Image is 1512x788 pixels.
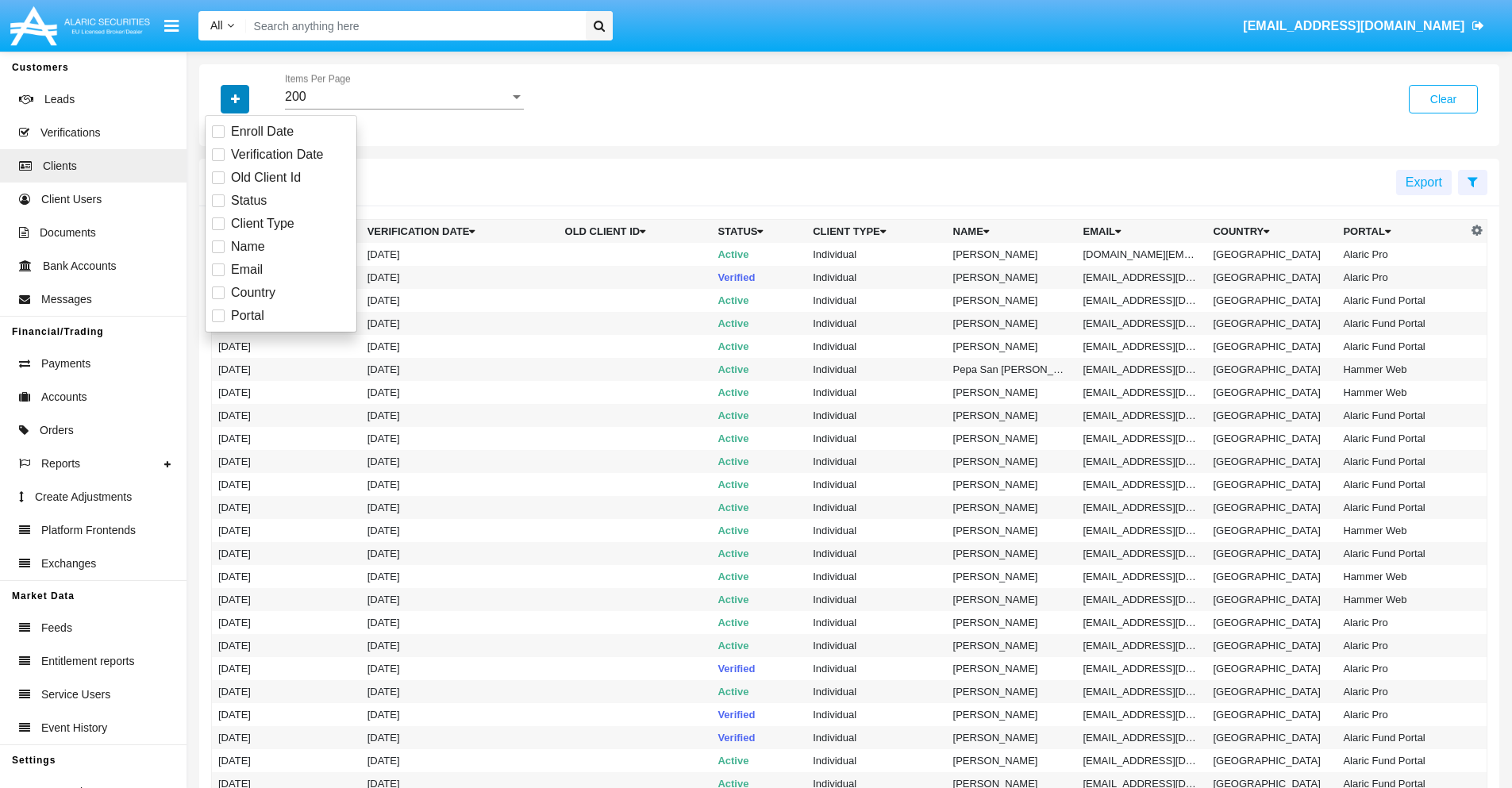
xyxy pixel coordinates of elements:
td: [GEOGRAPHIC_DATA] [1206,496,1337,519]
td: Individual [806,335,946,358]
td: [PERSON_NAME] [947,289,1077,312]
td: [EMAIL_ADDRESS][DOMAIN_NAME] [1077,726,1207,749]
td: [PERSON_NAME] [947,634,1077,657]
td: [PERSON_NAME] [947,611,1077,634]
td: [GEOGRAPHIC_DATA] [1206,427,1337,450]
td: Hammer Web [1337,381,1467,404]
td: [PERSON_NAME] [947,749,1077,772]
td: Active [711,588,806,611]
td: [PERSON_NAME] [947,703,1077,726]
td: Alaric Fund Portal [1337,749,1467,772]
td: Alaric Pro [1337,703,1467,726]
td: [EMAIL_ADDRESS][DOMAIN_NAME] [1077,588,1207,611]
td: [PERSON_NAME] [947,565,1077,588]
td: [GEOGRAPHIC_DATA] [1206,335,1337,358]
td: [DATE] [212,680,361,703]
td: [PERSON_NAME] [947,427,1077,450]
th: Verification date [361,220,559,244]
span: Reports [41,456,80,472]
td: [EMAIL_ADDRESS][DOMAIN_NAME] [1077,289,1207,312]
td: Individual [806,565,946,588]
th: Status [711,220,806,244]
td: [DATE] [361,289,559,312]
td: Active [711,680,806,703]
td: Alaric Fund Portal [1337,289,1467,312]
span: All [210,19,223,32]
td: [DATE] [361,657,559,680]
td: Active [711,381,806,404]
td: Individual [806,381,946,404]
td: [EMAIL_ADDRESS][DOMAIN_NAME] [1077,680,1207,703]
img: Logo image [8,2,152,49]
td: [DOMAIN_NAME][EMAIL_ADDRESS][DOMAIN_NAME] [1077,243,1207,266]
td: Verified [711,657,806,680]
td: [DATE] [212,519,361,542]
td: Alaric Fund Portal [1337,404,1467,427]
td: Individual [806,312,946,335]
span: Leads [44,91,75,108]
td: Alaric Pro [1337,243,1467,266]
span: Email [231,260,263,279]
td: [PERSON_NAME] [947,404,1077,427]
td: [GEOGRAPHIC_DATA] [1206,519,1337,542]
td: Active [711,496,806,519]
span: Service Users [41,686,110,703]
td: [DATE] [361,266,559,289]
td: Individual [806,473,946,496]
td: Active [711,542,806,565]
td: [GEOGRAPHIC_DATA] [1206,243,1337,266]
td: [EMAIL_ADDRESS][DOMAIN_NAME] [1077,335,1207,358]
td: [DATE] [212,496,361,519]
td: Pepa San [PERSON_NAME] [947,358,1077,381]
td: Individual [806,450,946,473]
td: [PERSON_NAME] [947,680,1077,703]
td: [GEOGRAPHIC_DATA] [1206,312,1337,335]
td: [GEOGRAPHIC_DATA] [1206,473,1337,496]
td: [GEOGRAPHIC_DATA] [1206,726,1337,749]
td: [DATE] [212,404,361,427]
span: 200 [285,90,306,103]
td: [DATE] [361,542,559,565]
td: [DATE] [212,703,361,726]
td: [DATE] [212,381,361,404]
span: Clients [43,158,77,175]
span: Feeds [41,620,72,636]
td: Alaric Pro [1337,634,1467,657]
td: Individual [806,542,946,565]
span: Create Adjustments [35,489,132,505]
td: [PERSON_NAME] [947,542,1077,565]
span: Client Type [231,214,294,233]
td: Alaric Fund Portal [1337,496,1467,519]
td: [EMAIL_ADDRESS][DOMAIN_NAME] [1077,749,1207,772]
span: Exchanges [41,555,96,572]
td: Alaric Fund Portal [1337,473,1467,496]
td: [DATE] [361,243,559,266]
span: Entitlement reports [41,653,135,670]
td: [DATE] [361,703,559,726]
td: Individual [806,404,946,427]
td: [DATE] [361,565,559,588]
td: Hammer Web [1337,358,1467,381]
td: [EMAIL_ADDRESS][DOMAIN_NAME] [1077,703,1207,726]
td: Alaric Pro [1337,611,1467,634]
td: [EMAIL_ADDRESS][DOMAIN_NAME] [1077,427,1207,450]
td: Verified [711,726,806,749]
td: [DATE] [361,726,559,749]
td: [DATE] [212,634,361,657]
td: Active [711,450,806,473]
td: [PERSON_NAME] [947,266,1077,289]
span: Client Users [41,191,102,208]
th: Client Type [806,220,946,244]
td: [GEOGRAPHIC_DATA] [1206,404,1337,427]
td: Active [711,312,806,335]
td: [EMAIL_ADDRESS][DOMAIN_NAME] [1077,519,1207,542]
td: [GEOGRAPHIC_DATA] [1206,588,1337,611]
td: [EMAIL_ADDRESS][DOMAIN_NAME] [1077,381,1207,404]
td: [EMAIL_ADDRESS][DOMAIN_NAME] [1077,358,1207,381]
td: [EMAIL_ADDRESS][DOMAIN_NAME] [1077,634,1207,657]
td: [DATE] [212,335,361,358]
td: [GEOGRAPHIC_DATA] [1206,657,1337,680]
th: Portal [1337,220,1467,244]
td: [DATE] [361,312,559,335]
td: Alaric Pro [1337,680,1467,703]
